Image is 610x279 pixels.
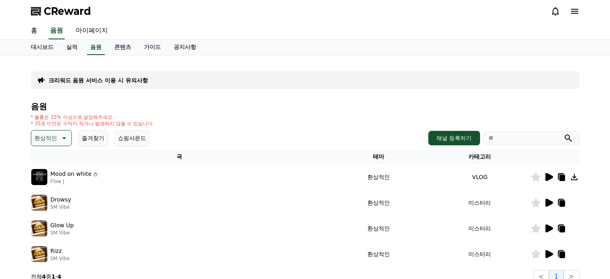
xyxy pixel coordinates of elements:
p: SM Vibe [51,230,74,236]
td: 환상적인 [328,241,429,267]
button: 쇼핑사운드 [114,130,150,146]
p: 환상적인 [34,132,57,144]
td: 미스터리 [429,241,530,267]
a: 음원 [87,40,105,55]
p: * 35초 미만은 수익이 적거나 발생하지 않을 수 있습니다. [31,120,154,127]
td: 환상적인 [328,216,429,241]
p: Drowsy [51,196,71,204]
h4: 음원 [31,102,580,111]
p: Mood on white [51,170,92,178]
a: 가이드 [138,40,167,55]
td: 환상적인 [328,190,429,216]
p: Flow J [51,178,99,185]
p: SM Vibe [51,204,71,210]
img: music [31,246,47,262]
a: CReward [31,5,91,18]
a: 실적 [60,40,84,55]
th: 카테고리 [429,149,530,164]
p: SM Vibe [51,255,70,262]
a: 공지사항 [167,40,203,55]
p: Rizz [51,247,62,255]
a: 크리워드 음원 서비스 이용 시 유의사항 [49,76,148,84]
th: 곡 [31,149,328,164]
img: music [31,195,47,211]
p: * 볼륨은 15% 이상으로 설정해주세요. [31,114,154,120]
a: 마이페이지 [69,22,114,39]
th: 테마 [328,149,429,164]
td: 미스터리 [429,190,530,216]
td: 미스터리 [429,216,530,241]
button: 환상적인 [31,130,72,146]
img: music [31,169,47,185]
p: Glow Up [51,221,74,230]
a: 콘텐츠 [108,40,138,55]
button: 채널 등록하기 [428,131,480,145]
button: 즐겨찾기 [78,130,108,146]
img: music [31,220,47,236]
td: 환상적인 [328,164,429,190]
a: 음원 [49,22,65,39]
a: 대시보드 [24,40,60,55]
td: VLOG [429,164,530,190]
a: 홈 [24,22,44,39]
span: CReward [44,5,91,18]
